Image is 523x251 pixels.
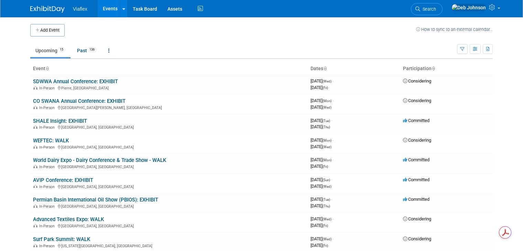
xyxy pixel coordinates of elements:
[416,27,493,32] a: How to sync to an external calendar...
[33,78,118,85] a: SDWWA Annual Conference: EXHIBIT
[323,165,328,168] span: (Fri)
[33,118,87,124] a: SHALE Insight: EXHIBIT
[33,224,37,227] img: In-Person Event
[403,197,429,202] span: Committed
[308,63,400,75] th: Dates
[333,236,334,241] span: -
[33,165,37,168] img: In-Person Event
[30,63,308,75] th: Event
[331,177,332,182] span: -
[310,105,331,110] span: [DATE]
[30,24,65,36] button: Add Event
[30,44,70,57] a: Upcoming15
[310,138,334,143] span: [DATE]
[310,98,334,103] span: [DATE]
[310,243,328,248] span: [DATE]
[33,125,37,129] img: In-Person Event
[333,157,334,162] span: -
[323,86,328,90] span: (Fri)
[310,157,334,162] span: [DATE]
[39,106,57,110] span: In-Person
[33,223,305,228] div: [GEOGRAPHIC_DATA], [GEOGRAPHIC_DATA]
[33,86,37,89] img: In-Person Event
[33,177,93,183] a: AVIP Conference: EXHIBIT
[323,185,331,188] span: (Wed)
[87,47,97,52] span: 136
[333,98,334,103] span: -
[33,244,37,247] img: In-Person Event
[400,63,493,75] th: Participation
[323,244,328,248] span: (Fri)
[310,197,332,202] span: [DATE]
[33,138,69,144] a: WEFTEC: WALK
[39,125,57,130] span: In-Person
[39,145,57,150] span: In-Person
[33,185,37,188] img: In-Person Event
[403,157,429,162] span: Committed
[39,204,57,209] span: In-Person
[73,6,87,12] span: Viaflex
[33,197,158,203] a: Permian Basin International Oil Show (PBIOS): EXHIBIT
[403,138,431,143] span: Considering
[33,106,37,109] img: In-Person Event
[310,203,330,208] span: [DATE]
[310,85,328,90] span: [DATE]
[323,119,330,123] span: (Tue)
[33,216,104,222] a: Advanced Textiles Expo: WALK
[323,198,330,201] span: (Tue)
[310,184,331,189] span: [DATE]
[333,138,334,143] span: -
[333,78,334,84] span: -
[331,197,332,202] span: -
[451,4,486,11] img: Deb Johnson
[323,99,331,103] span: (Mon)
[33,124,305,130] div: [GEOGRAPHIC_DATA], [GEOGRAPHIC_DATA]
[323,158,331,162] span: (Mon)
[403,118,429,123] span: Committed
[323,139,331,142] span: (Mon)
[310,78,334,84] span: [DATE]
[310,144,331,149] span: [DATE]
[33,105,305,110] div: [GEOGRAPHIC_DATA][PERSON_NAME], [GEOGRAPHIC_DATA]
[310,164,328,169] span: [DATE]
[432,66,435,71] a: Sort by Participation Type
[403,216,431,221] span: Considering
[310,177,332,182] span: [DATE]
[331,118,332,123] span: -
[39,185,57,189] span: In-Person
[403,98,431,103] span: Considering
[310,223,328,228] span: [DATE]
[33,243,305,248] div: [US_STATE][GEOGRAPHIC_DATA], [GEOGRAPHIC_DATA]
[323,217,331,221] span: (Wed)
[39,165,57,169] span: In-Person
[33,164,305,169] div: [GEOGRAPHIC_DATA], [GEOGRAPHIC_DATA]
[403,177,429,182] span: Committed
[33,184,305,189] div: [GEOGRAPHIC_DATA], [GEOGRAPHIC_DATA]
[33,98,126,104] a: CO SWANA Annual Conference: EXHIBIT
[33,204,37,208] img: In-Person Event
[323,106,331,109] span: (Wed)
[33,144,305,150] div: [GEOGRAPHIC_DATA], [GEOGRAPHIC_DATA]
[323,145,331,149] span: (Wed)
[33,145,37,149] img: In-Person Event
[403,78,431,84] span: Considering
[323,125,330,129] span: (Thu)
[333,216,334,221] span: -
[323,79,331,83] span: (Wed)
[30,6,65,13] img: ExhibitDay
[411,3,443,15] a: Search
[33,236,90,242] a: Surf Park Summit: WALK
[323,237,331,241] span: (Wed)
[33,157,166,163] a: World Dairy Expo - Dairy Conference & Trade Show - WALK
[39,224,57,228] span: In-Person
[39,86,57,90] span: In-Person
[403,236,431,241] span: Considering
[323,224,328,228] span: (Fri)
[310,118,332,123] span: [DATE]
[39,244,57,248] span: In-Person
[58,47,65,52] span: 15
[310,216,334,221] span: [DATE]
[33,203,305,209] div: [GEOGRAPHIC_DATA], [GEOGRAPHIC_DATA]
[420,7,436,12] span: Search
[323,178,330,182] span: (Sun)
